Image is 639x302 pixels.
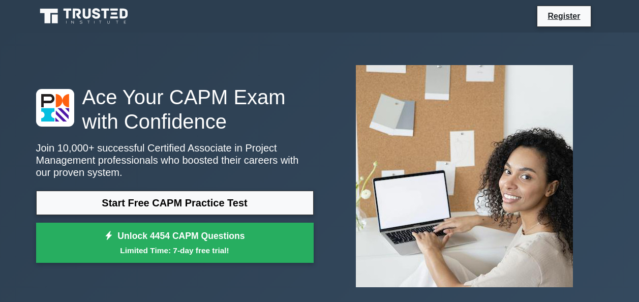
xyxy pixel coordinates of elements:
small: Limited Time: 7-day free trial! [49,245,301,256]
h1: Ace Your CAPM Exam with Confidence [36,85,314,134]
a: Register [541,10,586,22]
p: Join 10,000+ successful Certified Associate in Project Management professionals who boosted their... [36,142,314,178]
a: Start Free CAPM Practice Test [36,191,314,215]
a: Unlock 4454 CAPM QuestionsLimited Time: 7-day free trial! [36,223,314,263]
